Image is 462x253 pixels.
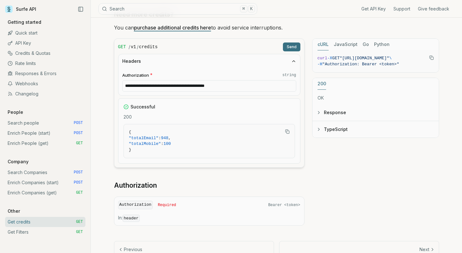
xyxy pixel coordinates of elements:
[114,23,439,32] p: You can to avoid service interruptions.
[363,39,369,50] button: Go
[5,89,85,99] a: Changelog
[5,178,85,188] a: Enrich Companies (start) POST
[240,5,247,12] kbd: ⌘
[5,227,85,237] a: Get Filters GET
[5,58,85,68] a: Rate limits
[129,130,131,134] span: {
[5,68,85,79] a: Responses & Errors
[322,62,399,67] span: "Authorization: Bearer <token>"
[312,104,439,121] button: Response
[124,246,142,253] p: Previous
[129,136,159,140] span: "totalEmail"
[118,215,300,222] p: In:
[137,44,138,50] span: /
[327,56,332,61] span: -X
[389,56,392,61] span: \
[312,121,439,138] button: TypeScript
[129,44,130,50] span: /
[5,208,23,214] p: Other
[131,44,136,50] code: v1
[164,141,171,146] span: 100
[282,73,296,78] code: string
[393,6,410,12] a: Support
[168,136,171,140] span: ,
[5,28,85,38] a: Quick start
[118,54,300,68] button: Headers
[118,201,153,209] code: Authorization
[98,3,257,15] button: Search⌘K
[5,79,85,89] a: Webhooks
[74,131,83,136] span: POST
[124,114,295,120] p: 200
[161,136,168,140] span: 948
[129,141,161,146] span: "totalMobile"
[134,24,211,31] a: purchase additional credits here
[418,6,449,12] a: Give feedback
[124,104,295,110] div: Successful
[419,246,429,253] p: Next
[129,147,131,152] span: }
[76,141,83,146] span: GET
[318,62,323,67] span: -H
[139,44,158,50] code: credits
[283,42,300,51] button: Send
[5,48,85,58] a: Credits & Quotas
[5,118,85,128] a: Search people POST
[361,6,386,12] a: Get API Key
[158,203,176,208] span: Required
[5,19,44,25] p: Getting started
[374,39,390,50] button: Python
[318,39,329,50] button: cURL
[158,136,161,140] span: :
[76,219,83,224] span: GET
[76,190,83,195] span: GET
[283,127,292,136] button: Copy Text
[5,109,26,115] p: People
[340,56,389,61] span: "[URL][DOMAIN_NAME]"
[74,170,83,175] span: POST
[5,138,85,148] a: Enrich People (get) GET
[76,230,83,235] span: GET
[334,39,358,50] button: JavaScript
[161,141,164,146] span: :
[74,120,83,126] span: POST
[5,4,36,14] a: Surfe API
[318,56,327,61] span: curl
[318,95,434,101] p: OK
[5,128,85,138] a: Enrich People (start) POST
[318,78,326,90] button: 200
[248,5,255,12] kbd: K
[5,217,85,227] a: Get credits GET
[427,53,436,62] button: Copy Text
[5,188,85,198] a: Enrich Companies (get) GET
[74,180,83,185] span: POST
[123,215,140,222] code: header
[114,181,157,190] a: Authorization
[122,72,149,78] span: Authorization
[332,56,339,61] span: GET
[268,203,300,208] span: Bearer <token>
[76,4,85,14] button: Collapse Sidebar
[5,167,85,178] a: Search Companies POST
[5,38,85,48] a: API Key
[5,159,31,165] p: Company
[118,44,126,50] span: GET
